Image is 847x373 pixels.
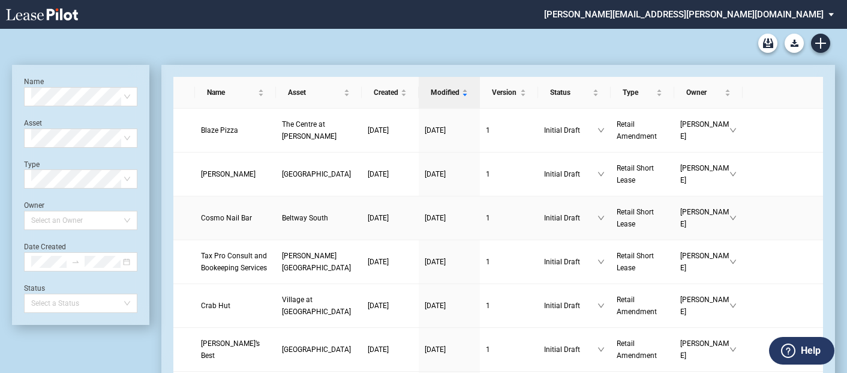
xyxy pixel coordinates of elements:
span: Initial Draft [544,212,597,224]
a: 1 [486,344,532,356]
th: Type [611,77,674,109]
span: Type [623,86,654,99]
span: Ocean View Plaza [282,345,351,354]
span: Status [550,86,590,99]
span: down [729,302,737,309]
span: [DATE] [368,345,389,354]
a: Retail Amendment [617,118,668,142]
th: Modified [419,77,480,109]
span: Owner [686,86,722,99]
span: Seacoast Shopping Center [282,170,351,178]
span: [DATE] [425,126,446,135]
a: [DATE] [368,300,413,312]
span: Philly’s Best [201,339,260,360]
a: [PERSON_NAME]’s Best [201,338,270,362]
a: [DATE] [425,124,474,136]
a: 1 [486,300,532,312]
span: Initial Draft [544,168,597,180]
span: down [597,258,605,265]
a: [PERSON_NAME][GEOGRAPHIC_DATA] [282,250,356,274]
span: [DATE] [368,126,389,135]
span: Created [374,86,398,99]
md-menu: Download Blank Form List [781,34,807,53]
span: down [729,258,737,265]
th: Created [362,77,419,109]
span: Village at Mira Mesa [282,296,351,316]
span: [DATE] [425,214,446,222]
span: The Centre at Preston Ridge [282,120,337,141]
span: 1 [486,345,490,354]
a: 1 [486,124,532,136]
span: Cosmo Nail Bar [201,214,252,222]
a: 1 [486,168,532,180]
a: [DATE] [425,256,474,268]
span: Initial Draft [544,300,597,312]
span: 1 [486,302,490,310]
span: Name [207,86,256,99]
span: [DATE] [368,302,389,310]
th: Name [195,77,276,109]
span: Tax Pro Consult and Bookeeping Services [201,252,267,272]
span: Retail Amendment [617,296,657,316]
span: [DATE] [425,170,446,178]
a: Retail Amendment [617,338,668,362]
span: Retail Short Lease [617,208,654,228]
label: Status [24,284,45,293]
label: Help [801,343,821,359]
span: Initial Draft [544,256,597,268]
a: [DATE] [368,212,413,224]
span: Version [492,86,518,99]
th: Version [480,77,538,109]
span: Modified [431,86,459,99]
span: Retail Amendment [617,120,657,141]
span: [PERSON_NAME] [680,162,729,186]
span: 1 [486,214,490,222]
a: Archive [758,34,777,53]
a: Retail Amendment [617,294,668,318]
span: 1 [486,258,490,266]
span: [DATE] [368,170,389,178]
span: [PERSON_NAME] [680,118,729,142]
a: [DATE] [425,168,474,180]
span: [PERSON_NAME] [680,206,729,230]
a: 1 [486,256,532,268]
span: 1 [486,170,490,178]
button: Download Blank Form [785,34,804,53]
span: down [597,302,605,309]
span: down [597,127,605,134]
span: [DATE] [425,302,446,310]
span: [DATE] [368,214,389,222]
span: [DATE] [425,345,446,354]
span: down [597,171,605,178]
span: [PERSON_NAME] [680,294,729,318]
label: Owner [24,201,44,210]
a: [GEOGRAPHIC_DATA] [282,344,356,356]
a: [DATE] [368,344,413,356]
span: down [597,214,605,222]
span: [DATE] [425,258,446,266]
label: Asset [24,119,42,127]
a: Blaze Pizza [201,124,270,136]
span: down [729,171,737,178]
span: Crab Hut [201,302,230,310]
a: Cosmo Nail Bar [201,212,270,224]
span: [PERSON_NAME] [680,338,729,362]
span: Initial Draft [544,124,597,136]
span: Mcmullen Creek Office Building [282,252,351,272]
span: to [71,258,80,266]
a: Retail Short Lease [617,206,668,230]
a: Tax Pro Consult and Bookeeping Services [201,250,270,274]
th: Owner [674,77,743,109]
span: Blaze Pizza [201,126,238,135]
span: down [729,214,737,222]
a: [DATE] [425,212,474,224]
a: [DATE] [368,256,413,268]
a: [DATE] [425,344,474,356]
a: Retail Short Lease [617,162,668,186]
a: Retail Short Lease [617,250,668,274]
a: [DATE] [425,300,474,312]
span: Initial Draft [544,344,597,356]
a: [PERSON_NAME] [201,168,270,180]
span: Beltway South [282,214,328,222]
span: swap-right [71,258,80,266]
